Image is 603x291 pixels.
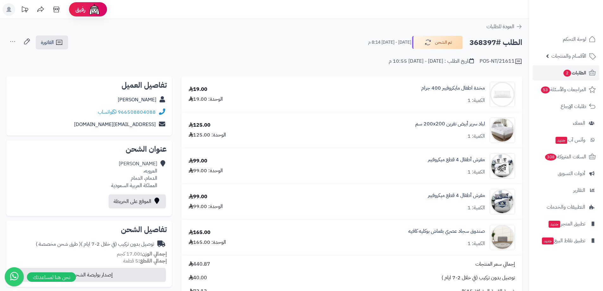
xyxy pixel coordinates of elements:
span: 308 [545,154,556,161]
a: العملاء [533,116,599,131]
a: تطبيق المتجرجديد [533,216,599,231]
a: صندوق سجاد عصري بقماش بوكليه كافيه [408,228,485,235]
div: 99.00 [189,157,207,165]
a: 966508804088 [118,108,156,116]
span: الفاتورة [41,39,54,46]
div: 19.00 [189,86,207,93]
div: الكمية: 1 [468,240,485,247]
div: تاريخ الطلب : [DATE] - [DATE] 10:55 م [389,58,474,65]
span: طلبات الإرجاع [561,102,586,111]
div: الوحدة: 125.00 [189,131,226,139]
span: 53 [541,86,550,93]
a: التطبيقات والخدمات [533,199,599,215]
span: جديد [549,221,560,228]
div: [PERSON_NAME] العروبه، الدمام، الدمام المملكة العربية السعودية [111,160,157,189]
span: السلات المتروكة [544,152,586,161]
a: مفرش أطفال 4 قطع ميكروفيبر [428,156,485,163]
span: تطبيق المتجر [548,219,585,228]
span: العودة للطلبات [487,23,514,30]
span: وآتس آب [555,136,585,144]
span: ( طرق شحن مخصصة ) [36,240,81,248]
span: توصيل بدون تركيب (في خلال 2-7 ايام ) [442,274,515,282]
div: توصيل بدون تركيب (في خلال 2-7 ايام ) [36,241,154,248]
a: أدوات التسويق [533,166,599,181]
a: طلبات الإرجاع [533,99,599,114]
img: 1732186343-220107020015-90x90.jpg [490,117,515,143]
span: الطلبات [563,68,586,77]
a: مخدة اطفال مايكروفيبر 400 جرام [421,85,485,92]
span: 440.87 [189,261,210,268]
span: إجمالي سعر المنتجات [475,261,515,268]
div: الوحدة: 99.00 [189,167,223,174]
a: العودة للطلبات [487,23,522,30]
img: ai-face.png [88,3,101,16]
div: الكمية: 1 [468,97,485,104]
a: الموقع على الخريطة [109,194,166,208]
h2: الطلب #368397 [469,36,522,49]
a: الطلبات2 [533,65,599,80]
span: 2 [563,70,571,77]
a: [EMAIL_ADDRESS][DOMAIN_NAME] [74,121,156,128]
a: [PERSON_NAME] [118,96,156,104]
div: الكمية: 1 [468,204,485,212]
img: 1728486839-220106010210-90x90.jpg [490,82,515,107]
a: تطبيق نقاط البيعجديد [533,233,599,248]
a: واتساب [98,108,116,116]
span: جديد [542,237,554,244]
a: الفاتورة [36,35,68,49]
strong: إجمالي الوزن: [140,250,167,258]
div: الوحدة: 19.00 [189,96,223,103]
span: رفيق [75,6,85,13]
span: التقارير [573,186,585,195]
span: التطبيقات والخدمات [547,203,585,212]
div: 125.00 [189,122,210,129]
button: إصدار بوليصة الشحن [10,268,166,282]
span: المراجعات والأسئلة [540,85,586,94]
button: تم الشحن [412,36,463,49]
a: مفرش أطفال 4 قطع ميكروفيبر [428,192,485,199]
a: وآتس آبجديد [533,132,599,148]
span: جديد [556,137,567,144]
a: لباد سرير أبيض نفرين 200x200 سم [415,120,485,128]
div: الوحدة: 99.00 [189,203,223,210]
div: الكمية: 1 [468,168,485,176]
span: الأقسام والمنتجات [551,52,586,60]
span: أدوات التسويق [558,169,585,178]
span: لوحة التحكم [563,35,586,44]
small: 17.00 كجم [117,250,167,258]
div: الوحدة: 165.00 [189,239,226,246]
a: التقارير [533,183,599,198]
small: 5 قطعة [123,257,167,265]
div: 165.00 [189,229,210,236]
h2: تفاصيل العميل [11,81,167,89]
a: تحديثات المنصة [17,3,33,17]
a: المراجعات والأسئلة53 [533,82,599,97]
div: 99.00 [189,193,207,200]
span: 40.00 [189,274,207,282]
div: POS-NT/21611 [480,58,522,65]
a: السلات المتروكة308 [533,149,599,164]
img: 1736335400-110203010077-90x90.jpg [490,189,515,214]
small: [DATE] - [DATE] 8:14 م [368,39,411,46]
div: الكمية: 1 [468,133,485,140]
h2: عنوان الشحن [11,145,167,153]
img: 1753261164-1-90x90.jpg [490,225,515,250]
strong: إجمالي القطع: [138,257,167,265]
span: العملاء [573,119,585,128]
a: لوحة التحكم [533,32,599,47]
h2: تفاصيل الشحن [11,226,167,233]
span: تطبيق نقاط البيع [541,236,585,245]
img: 1736335237-110203010072-90x90.jpg [490,153,515,179]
